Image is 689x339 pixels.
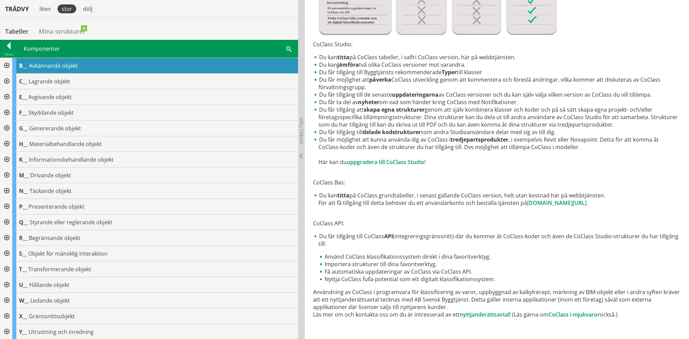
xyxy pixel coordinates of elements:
span: R__ [19,234,28,242]
li: Importera strukturer till dina favoritverktyg. [318,260,681,268]
a: CoClass i mjukvaror [548,311,600,318]
span: Avkännande objekt [29,62,78,69]
p: CoClass API: [313,212,681,227]
li: Du får möjlighet att CoClass utveckling genom att kommentera och föreslå ändringar, vilka kommer ... [313,76,681,91]
span: Ledande objekt [30,297,70,304]
div: Komponenter [18,40,298,57]
span: Dölj trädvy [298,118,304,144]
span: C__ [19,78,27,85]
span: F__ [19,109,27,116]
strong: tredjepartsprodukter [450,136,508,143]
strong: uppdateringarna [392,91,439,98]
span: Informationsbehandlande objekt [29,156,114,163]
div: liten [35,4,55,13]
li: Du får tillgång till som andra Studioanvändare delar med sig av till dig. [313,128,681,136]
span: Sök i tabellen [286,45,292,52]
span: Drivande objekt [30,172,71,179]
span: Materialbehandlande objekt [29,140,102,148]
span: Avgivande objekt [28,93,72,101]
li: Du får möjlighet att kunna använda dig av CoClass i , i exempelvis Revit eller Novapoint. Detta f... [313,136,681,166]
a: nyttjanderättsavtal [460,311,509,318]
div: Trädvy [1,5,33,13]
span: T__ [19,265,27,273]
div: Tillbaka [0,52,17,57]
span: B__ [19,62,28,69]
a: [DOMAIN_NAME][URL] [527,199,587,207]
a: uppgradera till CoClass Studio [347,158,424,166]
strong: Typer [442,68,457,76]
strong: jämföra [337,61,359,68]
span: Utrustning och inredning [29,328,94,336]
span: Styrande eller reglerande objekt [30,219,112,226]
span: Transformerande objekt [28,265,91,273]
li: Använd CoClass klassifikationssystem direkt i dina favoritverktyg. [318,253,681,260]
p: CoClass Studio: [313,41,681,48]
span: Hållande objekt [29,281,69,289]
span: Begränsande objekt [29,234,80,242]
a: Mina strukturer [34,23,91,40]
div: dölj [79,4,97,13]
span: Lagrande objekt [29,78,70,85]
strong: delade kodstrukturer [363,128,421,136]
span: Y__ [19,328,27,336]
span: U__ [19,281,28,289]
span: Genererande objekt [29,125,81,132]
span: Gränssnittsobjekt [29,312,75,320]
span: Täckande objekt [30,187,71,195]
li: Du får tillgång till de senaste av CoClass versioner och du kan själv välja vilken version av CoC... [313,91,681,98]
li: Få automatiska uppdateringar av CoClass via CoClass API. [318,268,681,275]
li: Du får ta del av om vad som händer kring CoClass med Notifikationer. [313,98,681,106]
span: H__ [19,140,28,148]
li: Nyttja CoClass fulla potential som ett digitalt klassifikationssystem. [318,275,681,283]
li: Du får tillgång till Byggtjänsts rekommenderade till klasser [313,68,681,76]
li: Du kan på CoClass grundtabeller, i senast gällande CoClass version, helt utan kostnad här på webb... [313,192,681,207]
strong: titta [337,192,349,199]
span: S__ [19,250,27,257]
span: Skyddande objekt [28,109,74,116]
strong: API [384,232,393,240]
span: M__ [19,172,29,179]
li: Du får tillgång att genom att själv kombinera klasser och koder och på så sätt skapa egna projekt... [313,106,681,128]
span: Q__ [19,219,28,226]
li: Du kan två olika CoClass versioner mot varandra. [313,61,681,68]
span: G__ [19,125,28,132]
strong: titta [337,53,349,61]
strong: nyheter [358,98,379,106]
span: Presenterande objekt [29,203,84,210]
span: P__ [19,203,27,210]
span: X__ [19,312,28,320]
span: N__ [19,187,28,195]
span: E__ [19,93,27,101]
strong: skapa egna strukturer [364,106,425,113]
span: K__ [19,156,28,163]
div: stor [58,4,76,13]
li: Du får tillgång till CoClass (integreringsgränssnitt) där du kommer åt CoClass-koder och även de ... [313,232,681,283]
li: Du kan på CoClass tabeller, i valfri CoClass version, här på webbtjänsten. [313,53,681,61]
span: Objekt för mänsklig interaktion [28,250,108,257]
strong: påverka [369,76,391,83]
span: W__ [19,297,29,304]
p: CoClass Bas: [313,171,681,186]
